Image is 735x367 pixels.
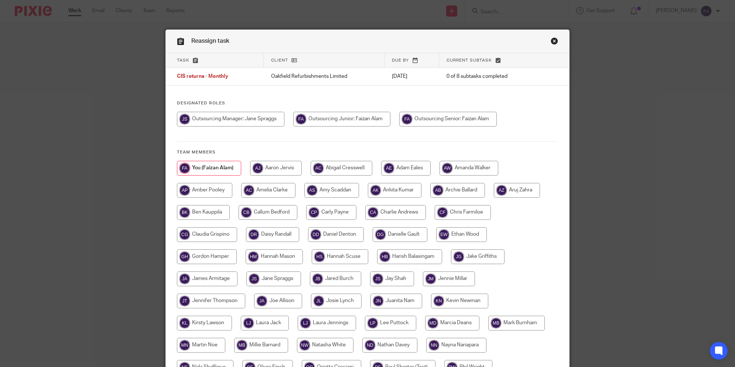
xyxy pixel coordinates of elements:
span: Reassign task [191,38,229,44]
span: Task [177,58,189,62]
span: Due by [392,58,409,62]
p: [DATE] [392,73,432,80]
span: Current subtask [447,58,492,62]
span: Client [271,58,288,62]
td: 0 of 8 subtasks completed [439,68,540,86]
p: Oakfield Refurbishments Limited [271,73,377,80]
a: Close this dialog window [551,37,558,47]
span: CIS returns - Monthly [177,74,228,79]
h4: Team members [177,149,558,155]
h4: Designated Roles [177,100,558,106]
